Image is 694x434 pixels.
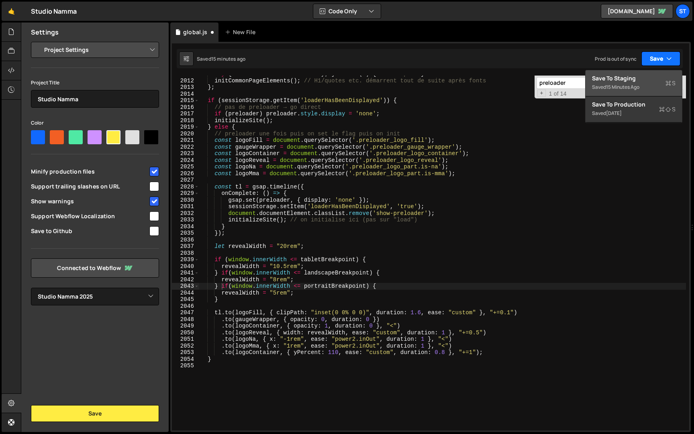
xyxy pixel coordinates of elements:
[172,144,199,151] div: 2022
[172,237,199,244] div: 2036
[31,119,44,127] label: Color
[172,270,199,276] div: 2041
[172,184,199,190] div: 2028
[31,168,148,176] span: Minify production files
[172,349,199,356] div: 2053
[31,79,59,87] label: Project Title
[172,111,199,117] div: 2017
[172,104,199,111] div: 2016
[172,263,199,270] div: 2040
[197,55,245,62] div: Saved
[592,74,676,82] div: Save to Staging
[172,343,199,350] div: 2052
[595,55,637,62] div: Prod is out of sync
[172,190,199,197] div: 2029
[172,84,199,91] div: 2013
[172,250,199,257] div: 2038
[592,82,676,92] div: Saved
[606,84,639,90] div: 15 minutes ago
[31,258,159,278] a: Connected to Webflow
[172,78,199,84] div: 2012
[2,2,21,21] a: 🤙
[172,150,199,157] div: 2023
[172,256,199,263] div: 2039
[641,51,680,66] button: Save
[172,97,199,104] div: 2015
[601,4,673,18] a: [DOMAIN_NAME]
[313,4,381,18] button: Code Only
[172,276,199,283] div: 2042
[172,283,199,290] div: 2043
[172,230,199,237] div: 2035
[172,217,199,223] div: 2033
[172,223,199,230] div: 2034
[172,290,199,297] div: 2044
[31,6,77,16] div: Studio Namma
[172,210,199,217] div: 2032
[172,164,199,170] div: 2025
[172,336,199,343] div: 2051
[665,79,676,87] span: S
[172,177,199,184] div: 2027
[172,323,199,330] div: 2049
[586,70,682,96] button: Save to StagingS Saved15 minutes ago
[31,90,159,108] input: Project name
[31,182,148,190] span: Support trailing slashes on URL
[172,124,199,131] div: 2019
[172,362,199,369] div: 2055
[31,197,148,205] span: Show warnings
[172,91,199,98] div: 2014
[606,110,622,117] div: [DATE]
[172,356,199,363] div: 2054
[31,28,59,37] h2: Settings
[172,316,199,323] div: 2048
[172,330,199,336] div: 2050
[172,303,199,310] div: 2046
[31,227,148,235] span: Save to Github
[537,77,637,89] input: Search for
[172,309,199,316] div: 2047
[183,28,207,36] div: global.js
[172,157,199,164] div: 2024
[31,212,148,220] span: Support Webflow Localization
[592,108,676,118] div: Saved
[172,137,199,144] div: 2021
[172,243,199,250] div: 2037
[172,197,199,204] div: 2030
[31,405,159,422] button: Save
[537,90,546,97] span: Toggle Replace mode
[172,131,199,137] div: 2020
[172,170,199,177] div: 2026
[592,100,676,108] div: Save to Production
[586,96,682,123] button: Save to ProductionS Saved[DATE]
[676,4,690,18] a: St
[172,296,199,303] div: 2045
[211,55,245,62] div: 15 minutes ago
[659,105,676,113] span: S
[546,90,570,97] span: 1 of 14
[172,203,199,210] div: 2031
[172,117,199,124] div: 2018
[225,28,259,36] div: New File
